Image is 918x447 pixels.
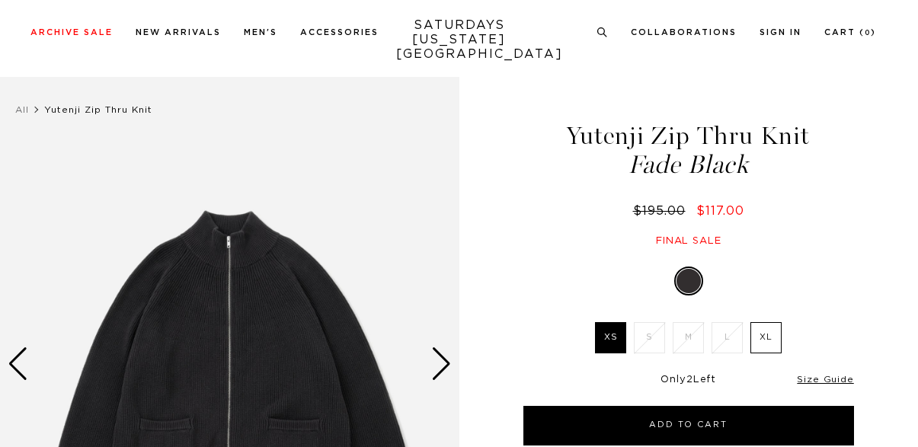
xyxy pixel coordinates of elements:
[523,406,854,445] button: Add to Cart
[686,375,693,385] span: 2
[136,28,221,37] a: New Arrivals
[865,30,871,37] small: 0
[750,322,782,353] label: XL
[431,347,452,381] div: Next slide
[797,375,853,384] a: Size Guide
[44,105,152,114] span: Yutenji Zip Thru Knit
[633,205,692,217] del: $195.00
[521,123,856,177] h1: Yutenji Zip Thru Knit
[523,374,854,387] div: Only Left
[696,205,744,217] span: $117.00
[30,28,113,37] a: Archive Sale
[595,322,626,353] label: XS
[521,152,856,177] span: Fade Black
[300,28,379,37] a: Accessories
[677,269,701,293] label: Fade Black
[760,28,801,37] a: Sign In
[396,18,522,62] a: SATURDAYS[US_STATE][GEOGRAPHIC_DATA]
[8,347,28,381] div: Previous slide
[824,28,876,37] a: Cart (0)
[15,105,29,114] a: All
[631,28,737,37] a: Collaborations
[244,28,277,37] a: Men's
[521,235,856,247] div: Final sale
